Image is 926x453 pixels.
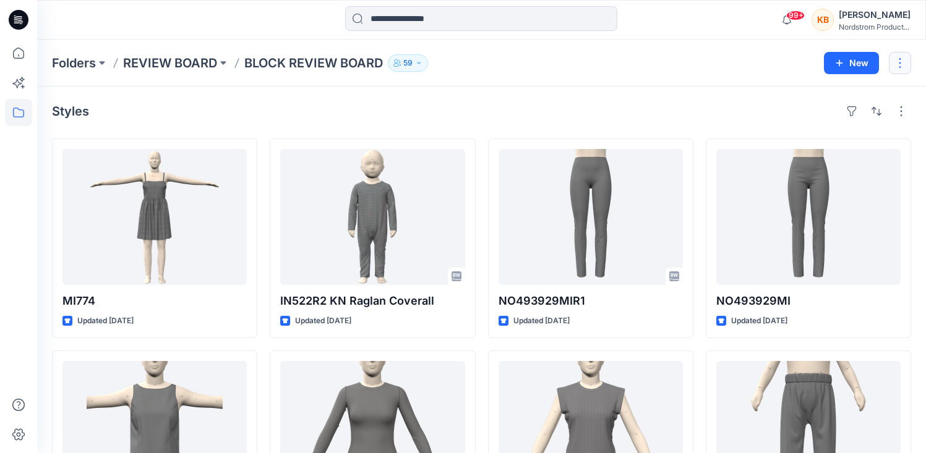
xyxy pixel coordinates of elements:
[280,292,465,310] p: IN522R2 KN Raglan Coverall
[123,54,217,72] a: REVIEW BOARD
[812,9,834,31] div: KB
[716,149,901,285] a: NO493929MI
[731,315,787,328] p: Updated [DATE]
[716,292,901,310] p: NO493929MI
[388,54,428,72] button: 59
[52,104,89,119] h4: Styles
[62,149,247,285] a: MI774
[499,292,683,310] p: NO493929MIR1
[824,52,879,74] button: New
[513,315,570,328] p: Updated [DATE]
[77,315,134,328] p: Updated [DATE]
[244,54,383,72] p: BLOCK REVIEW BOARD
[280,149,465,285] a: IN522R2 KN Raglan Coverall
[839,22,911,32] div: Nordstrom Product...
[52,54,96,72] a: Folders
[62,292,247,310] p: MI774
[499,149,683,285] a: NO493929MIR1
[403,56,413,70] p: 59
[295,315,351,328] p: Updated [DATE]
[839,7,911,22] div: [PERSON_NAME]
[786,11,805,20] span: 99+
